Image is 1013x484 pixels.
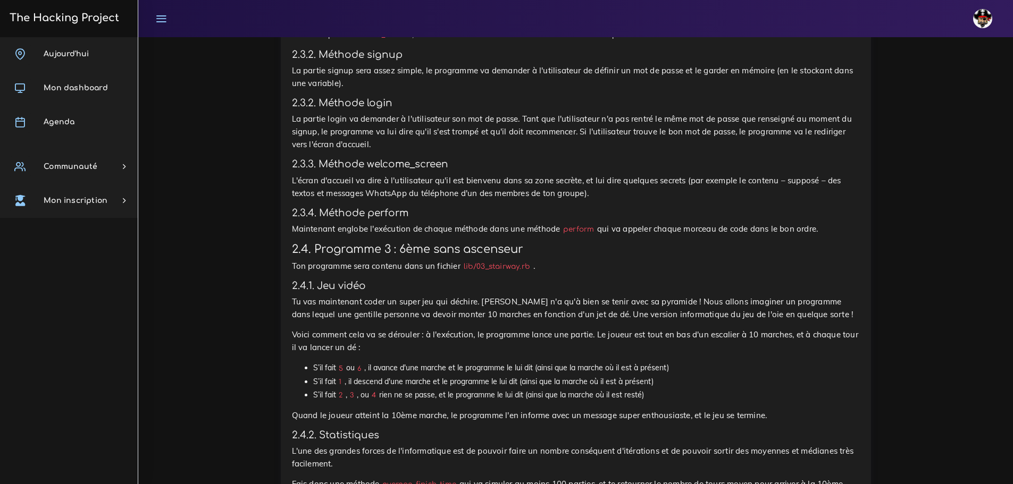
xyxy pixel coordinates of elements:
[973,9,992,28] img: avatar
[313,375,860,388] li: S’il fait , il descend d'une marche et le programme le lui dit (ainsi que la marche où il est à p...
[292,158,860,170] h4: 2.3.3. Méthode welcome_screen
[313,361,860,375] li: S’il fait ou , il avance d'une marche et le programme le lui dit (ainsi que la marche où il est à...
[292,64,860,90] p: La partie signup sera assez simple, le programme va demander à l'utilisateur de définir un mot de...
[347,390,357,401] code: 3
[44,197,107,205] span: Mon inscription
[292,223,860,235] p: Maintenant englobe l'exécution de chaque méthode dans une méthode qui va appeler chaque morceau d...
[292,174,860,200] p: L'écran d'accueil va dire à l'utilisateur qu'il est bienvenu dans sa zone secrète, et lui dire qu...
[336,390,346,401] code: 2
[292,328,860,354] p: Voici comment cela va se dérouler : à l'exécution, le programme lance une partie. Le joueur est t...
[292,280,860,292] h4: 2.4.1. Jeu vidéo
[336,363,346,374] code: 5
[369,390,379,401] code: 4
[44,84,108,92] span: Mon dashboard
[44,50,89,58] span: Aujourd'hui
[461,261,533,272] code: lib/03_stairway.rb
[292,429,860,441] h4: 2.4.2. Statistiques
[44,163,97,171] span: Communauté
[292,260,860,273] p: Ton programme sera contenu dans un fichier .
[292,207,860,219] h4: 2.3.4. Méthode perform
[6,12,119,24] h3: The Hacking Project
[560,224,598,235] code: perform
[292,97,860,109] h4: 2.3.2. Méthode login
[292,409,860,422] p: Quand le joueur atteint la 10ème marche, le programme l'en informe avec un message super enthousi...
[355,363,364,374] code: 6
[292,243,860,256] h3: 2.4. Programme 3 : 6ème sans ascenseur
[44,118,74,126] span: Agenda
[336,377,345,387] code: 1
[292,445,860,470] p: L'une des grandes forces de l'informatique est de pouvoir faire un nombre conséquent d'itérations...
[348,30,412,40] code: welcome_screen
[292,113,860,151] p: La partie login va demander à l'utilisateur son mot de passe. Tant que l'utilisateur n'a pas rent...
[313,388,860,402] li: S’il fait , , ou rien ne se passe, et le programme le lui dit (ainsi que la marche où il est resté)
[292,295,860,321] p: Tu vas maintenant coder un super jeu qui déchire. [PERSON_NAME] n'a qu'à bien se tenir avec sa py...
[292,49,860,61] h4: 2.3.2. Méthode signup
